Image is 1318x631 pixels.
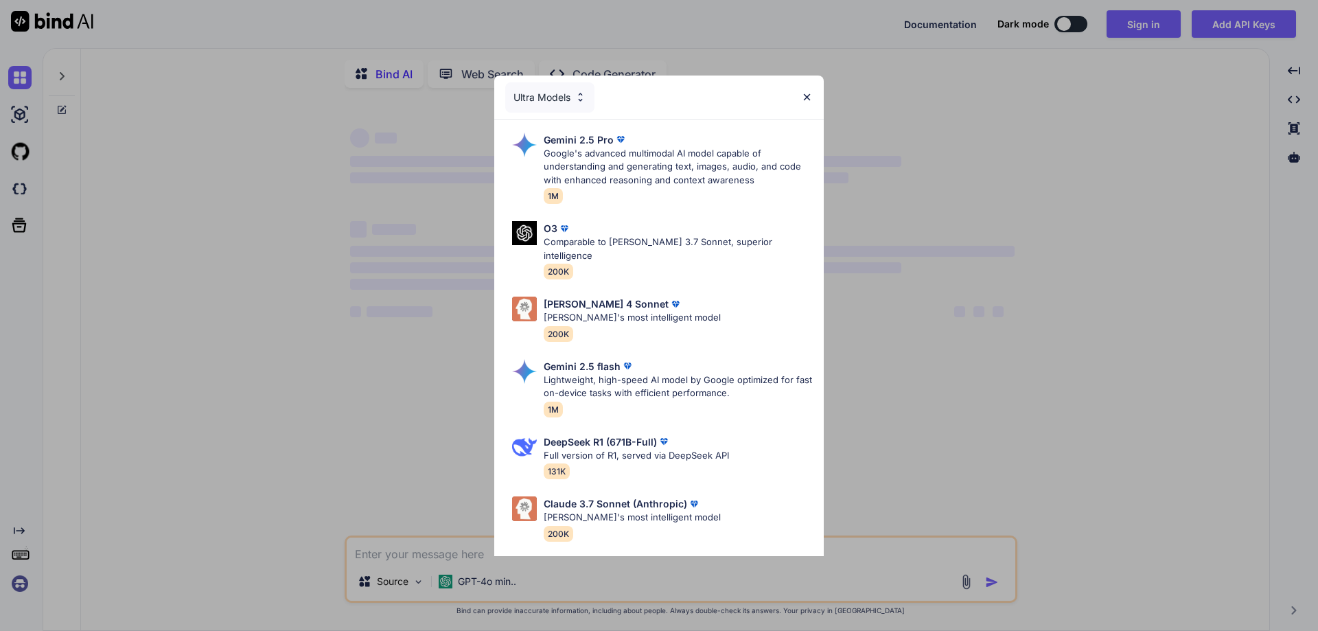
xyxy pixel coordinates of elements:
p: [PERSON_NAME] 4 Sonnet [544,297,669,311]
img: Pick Models [512,359,537,384]
img: Pick Models [512,133,537,157]
span: 200K [544,326,573,342]
div: Ultra Models [505,82,594,113]
img: premium [687,497,701,511]
img: Pick Models [512,435,537,459]
p: Google's advanced multimodal AI model capable of understanding and generating text, images, audio... [544,147,813,187]
p: [PERSON_NAME]'s most intelligent model [544,511,721,525]
img: premium [657,435,671,448]
p: [PERSON_NAME]'s most intelligent model [544,311,721,325]
span: 1M [544,402,563,417]
img: close [801,91,813,103]
span: 1M [544,188,563,204]
img: Pick Models [512,297,537,321]
p: DeepSeek R1 (671B-Full) [544,435,657,449]
img: premium [621,359,634,373]
span: 200K [544,264,573,279]
p: Full version of R1, served via DeepSeek API [544,449,729,463]
span: 200K [544,526,573,542]
img: Pick Models [512,221,537,245]
p: Comparable to [PERSON_NAME] 3.7 Sonnet, superior intelligence [544,236,813,262]
p: Gemini 2.5 Pro [544,133,614,147]
p: O3 [544,221,557,236]
img: Pick Models [512,496,537,521]
p: Gemini 2.5 flash [544,359,621,374]
img: premium [669,297,682,311]
img: premium [614,133,627,146]
img: premium [557,222,571,236]
p: Claude 3.7 Sonnet (Anthropic) [544,496,687,511]
p: Lightweight, high-speed AI model by Google optimized for fast on-device tasks with efficient perf... [544,374,813,400]
img: Pick Models [575,91,586,103]
span: 131K [544,463,570,479]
